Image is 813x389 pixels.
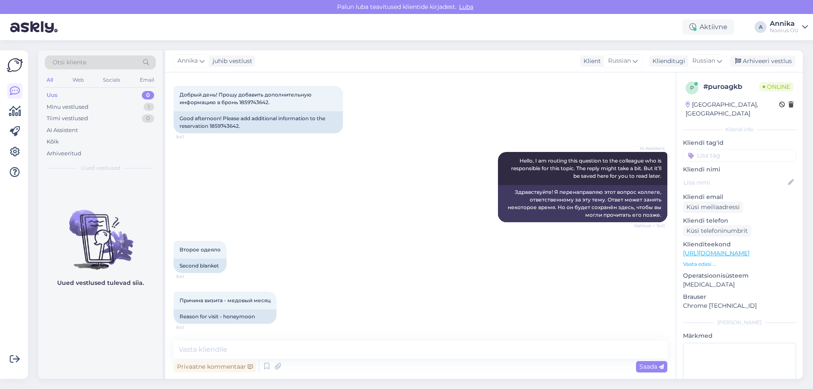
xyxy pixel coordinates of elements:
span: Hello, I am routing this question to the colleague who is responsible for this topic. The reply m... [511,157,663,179]
p: Märkmed [683,331,796,340]
span: Annika [177,56,198,66]
div: Socials [101,74,122,86]
div: Klienditugi [649,57,685,66]
img: Askly Logo [7,57,23,73]
div: Küsi meiliaadressi [683,201,743,213]
span: Luba [456,3,476,11]
p: Vaata edasi ... [683,260,796,268]
div: Kliendi info [683,126,796,133]
p: Kliendi tag'id [683,138,796,147]
span: AI Assistent [633,145,665,152]
div: juhib vestlust [209,57,252,66]
span: Nähtud ✓ 9:41 [633,223,665,229]
div: Arhiveeritud [47,149,81,158]
div: All [45,74,55,86]
div: 0 [142,114,154,123]
span: Online [759,82,794,91]
span: Otsi kliente [53,58,86,67]
span: 9:41 [176,324,208,331]
input: Lisa nimi [683,178,786,187]
p: Kliendi nimi [683,165,796,174]
input: Lisa tag [683,149,796,162]
div: Minu vestlused [47,103,88,111]
div: Uus [47,91,58,99]
p: Kliendi email [683,193,796,201]
div: 1 [144,103,154,111]
p: Klienditeekond [683,240,796,249]
div: Tiimi vestlused [47,114,88,123]
span: Saada [639,363,664,370]
span: p [690,85,694,91]
div: Здравствуйте! Я перенаправляю этот вопрос коллеге, ответственному за эту тему. Ответ может занять... [498,185,667,222]
div: AI Assistent [47,126,78,135]
div: [PERSON_NAME] [683,319,796,326]
div: Good afternoon! Please add additional information to the reservation 1859743642. [174,111,343,133]
span: 9:41 [176,134,208,140]
div: # puroagkb [703,82,759,92]
p: Uued vestlused tulevad siia. [57,279,144,287]
div: Klient [580,57,601,66]
span: Russian [608,56,631,66]
div: Web [71,74,86,86]
span: 9:41 [176,273,208,280]
p: Chrome [TECHNICAL_ID] [683,301,796,310]
div: Küsi telefoninumbrit [683,225,751,237]
div: Second blanket [174,259,227,273]
a: [URL][DOMAIN_NAME] [683,249,749,257]
div: 0 [142,91,154,99]
div: Privaatne kommentaar [174,361,256,372]
a: AnnikaNoorus OÜ [770,20,808,34]
div: A [755,21,766,33]
p: [MEDICAL_DATA] [683,280,796,289]
p: Brauser [683,292,796,301]
p: Operatsioonisüsteem [683,271,796,280]
div: Annika [770,20,799,27]
span: Причина визита - медовый месяц [180,297,271,303]
span: Второе одеяло [180,246,221,253]
span: Добрый день! Прошу добавить дополнительную информацию в бронь 1859743642. [180,91,314,105]
div: Email [138,74,156,86]
div: [GEOGRAPHIC_DATA], [GEOGRAPHIC_DATA] [686,100,779,118]
div: Aktiivne [683,19,734,35]
span: Russian [692,56,715,66]
p: Kliendi telefon [683,216,796,225]
img: No chats [38,195,163,271]
div: Noorus OÜ [770,27,799,34]
div: Kõik [47,138,59,146]
div: Reason for visit - honeymoon [174,309,277,324]
div: Arhiveeri vestlus [730,55,795,67]
span: Uued vestlused [81,164,120,172]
